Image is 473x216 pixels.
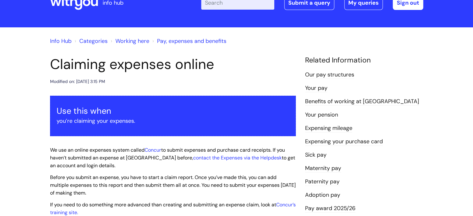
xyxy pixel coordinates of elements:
a: Paternity pay [305,178,340,186]
span: If you need to do something more advanced than creating and submitting an expense claim, look at [50,201,276,208]
p: you’re claiming your expenses. [57,116,289,126]
li: Working here [109,36,149,46]
a: Categories [79,37,108,45]
a: Adoption pay [305,191,340,199]
h4: Related Information [305,56,423,65]
a: Expensing mileage [305,124,352,132]
a: Pay award 2025/26 [305,205,355,213]
a: Info Hub [50,37,72,45]
a: Sick pay [305,151,327,159]
a: Your pay [305,84,327,92]
a: Concur’s training site [50,201,296,216]
span: We use an online expenses system called to submit expenses and purchase card receipts. If you hav... [50,147,295,169]
a: Concur [145,147,161,153]
a: Pay, expenses and benefits [157,37,226,45]
span: Before you submit an expense, you have to start a claim report. Once you’ve made this, you can ad... [50,174,296,196]
a: Your pension [305,111,338,119]
a: Maternity pay [305,164,341,172]
h1: Claiming expenses online [50,56,296,73]
span: . [50,201,296,216]
a: Benefits of working at [GEOGRAPHIC_DATA] [305,98,419,106]
div: Modified on: [DATE] 3:15 PM [50,78,105,85]
a: Expensing your purchase card [305,138,383,146]
li: Pay, expenses and benefits [151,36,226,46]
a: contact the Expenses via the Helpdesk [193,154,282,161]
a: Our pay structures [305,71,354,79]
a: Working here [115,37,149,45]
li: Solution home [73,36,108,46]
h3: Use this when [57,106,289,116]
